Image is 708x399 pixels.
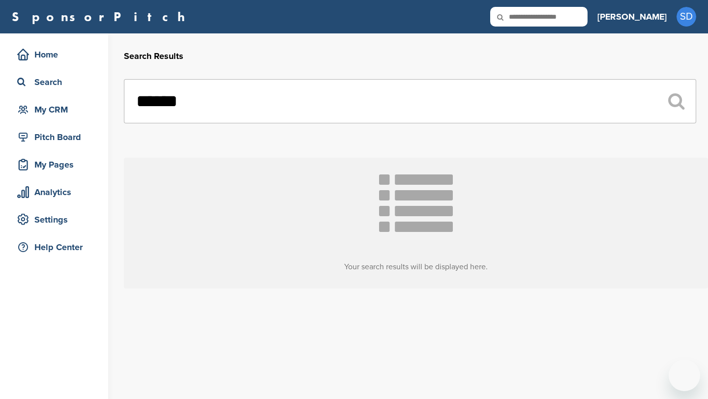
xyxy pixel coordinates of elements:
[10,208,98,231] a: Settings
[15,128,98,146] div: Pitch Board
[15,238,98,256] div: Help Center
[597,6,667,28] a: [PERSON_NAME]
[15,211,98,228] div: Settings
[10,71,98,93] a: Search
[15,156,98,173] div: My Pages
[10,43,98,66] a: Home
[12,10,191,23] a: SponsorPitch
[124,261,708,273] h3: Your search results will be displayed here.
[677,7,696,27] span: SD
[10,126,98,148] a: Pitch Board
[10,98,98,121] a: My CRM
[15,46,98,63] div: Home
[15,101,98,118] div: My CRM
[15,183,98,201] div: Analytics
[10,181,98,203] a: Analytics
[597,10,667,24] h3: [PERSON_NAME]
[124,50,696,63] h2: Search Results
[669,360,700,391] iframe: Button to launch messaging window
[10,153,98,176] a: My Pages
[10,236,98,258] a: Help Center
[15,73,98,91] div: Search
